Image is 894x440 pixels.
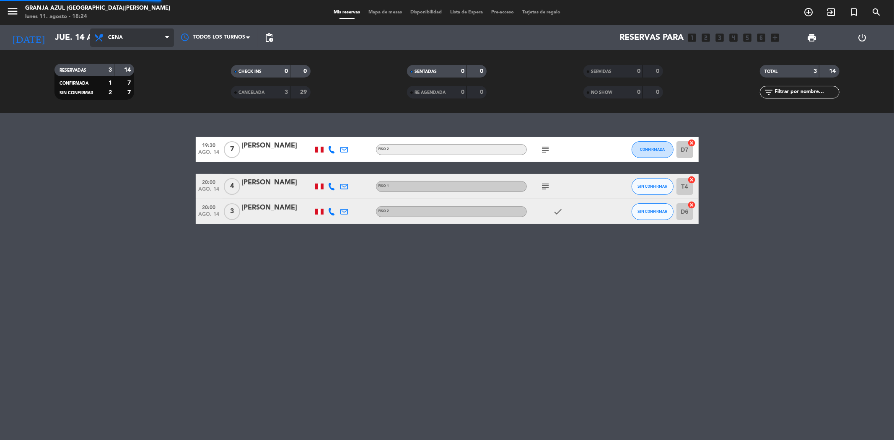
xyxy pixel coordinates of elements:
[480,68,485,74] strong: 0
[480,89,485,95] strong: 0
[640,147,665,152] span: CONFIRMADA
[60,81,88,85] span: CONFIRMADA
[109,90,112,96] strong: 2
[770,32,781,43] i: add_box
[285,68,288,74] strong: 0
[224,203,240,220] span: 3
[224,141,240,158] span: 7
[199,202,220,212] span: 20:00
[553,207,563,217] i: check
[688,176,696,184] i: cancel
[829,68,837,74] strong: 14
[814,68,817,74] strong: 3
[415,70,437,74] span: SENTADAS
[415,91,446,95] span: RE AGENDADA
[109,80,112,86] strong: 1
[199,150,220,159] span: ago. 14
[25,13,170,21] div: lunes 11. agosto - 18:24
[238,70,262,74] span: CHECK INS
[199,212,220,221] span: ago. 14
[487,10,518,15] span: Pre-acceso
[765,70,778,74] span: TOTAL
[688,139,696,147] i: cancel
[461,89,464,95] strong: 0
[826,7,836,17] i: exit_to_app
[541,181,551,192] i: subject
[199,186,220,196] span: ago. 14
[378,210,389,213] span: Piso 2
[656,68,661,74] strong: 0
[199,177,220,186] span: 20:00
[461,68,464,74] strong: 0
[199,140,220,150] span: 19:30
[25,4,170,13] div: Granja Azul [GEOGRAPHIC_DATA][PERSON_NAME]
[124,67,132,73] strong: 14
[637,184,667,189] span: SIN CONFIRMAR
[264,33,274,43] span: pending_actions
[591,70,612,74] span: SERVIDAS
[632,203,674,220] button: SIN CONFIRMAR
[688,201,696,209] i: cancel
[6,28,51,47] i: [DATE]
[238,91,264,95] span: CANCELADA
[849,7,859,17] i: turned_in_not
[300,89,308,95] strong: 29
[632,141,674,158] button: CONFIRMADA
[715,32,726,43] i: looks_3
[756,32,767,43] i: looks_6
[446,10,487,15] span: Lista de Espera
[6,5,19,18] i: menu
[774,88,839,97] input: Filtrar por nombre...
[60,91,93,95] span: SIN CONFIRMAR
[701,32,712,43] i: looks_two
[764,87,774,97] i: filter_list
[871,7,881,17] i: search
[108,35,123,41] span: Cena
[285,89,288,95] strong: 3
[109,67,112,73] strong: 3
[378,184,389,188] span: Piso 1
[858,33,868,43] i: power_settings_new
[591,91,612,95] span: NO SHOW
[364,10,406,15] span: Mapa de mesas
[807,33,817,43] span: print
[60,68,86,72] span: RESERVADAS
[742,32,753,43] i: looks_5
[656,89,661,95] strong: 0
[329,10,364,15] span: Mis reservas
[224,178,240,195] span: 4
[620,33,684,43] span: Reservas para
[78,33,88,43] i: arrow_drop_down
[637,68,640,74] strong: 0
[242,202,313,213] div: [PERSON_NAME]
[127,80,132,86] strong: 7
[6,5,19,21] button: menu
[637,209,667,214] span: SIN CONFIRMAR
[837,25,888,50] div: LOG OUT
[728,32,739,43] i: looks_4
[127,90,132,96] strong: 7
[637,89,640,95] strong: 0
[541,145,551,155] i: subject
[518,10,565,15] span: Tarjetas de regalo
[632,178,674,195] button: SIN CONFIRMAR
[378,148,389,151] span: Piso 2
[406,10,446,15] span: Disponibilidad
[242,177,313,188] div: [PERSON_NAME]
[803,7,814,17] i: add_circle_outline
[303,68,308,74] strong: 0
[242,140,313,151] div: [PERSON_NAME]
[687,32,698,43] i: looks_one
